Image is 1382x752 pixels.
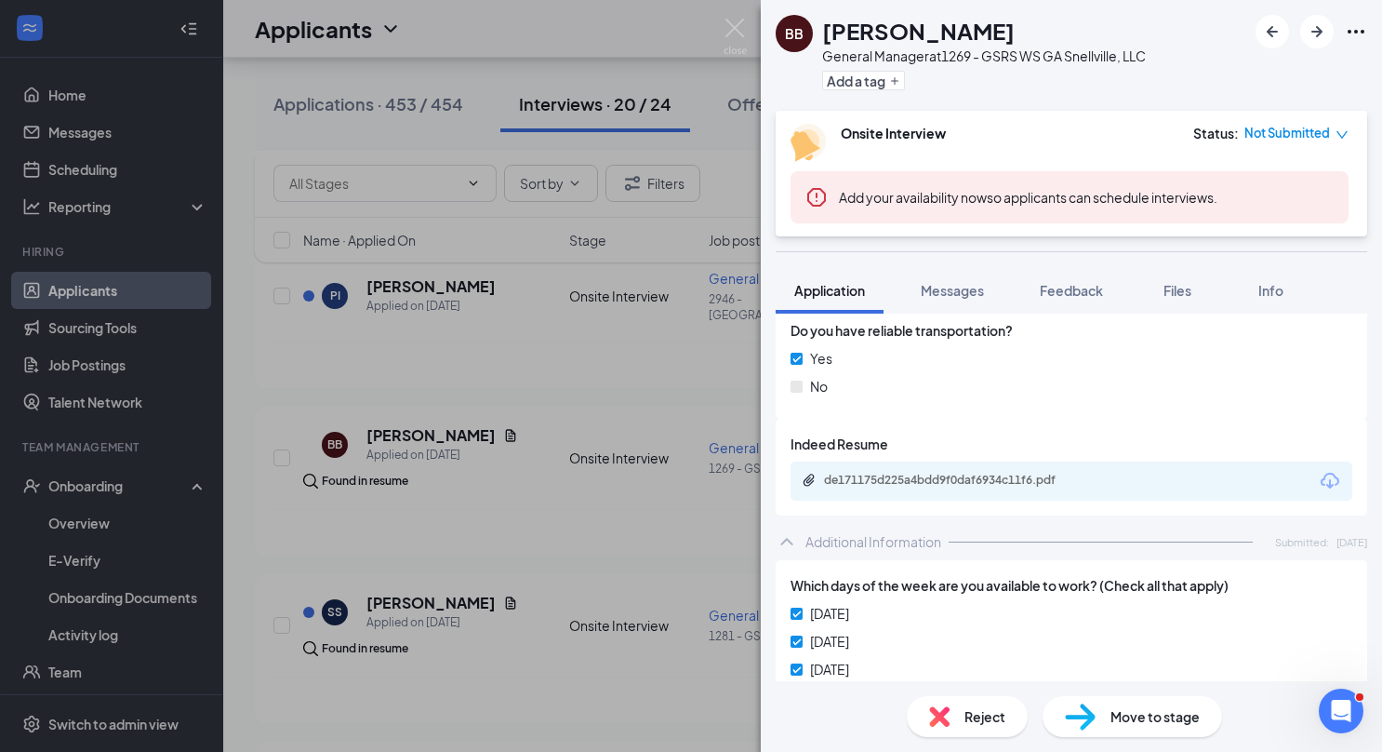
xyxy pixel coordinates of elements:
div: BB [785,24,804,43]
a: Paperclipde171175d225a4bdd9f0daf6934c11f6.pdf [802,473,1103,490]
span: down [1335,128,1349,141]
button: ArrowLeftNew [1256,15,1289,48]
span: Indeed Resume [791,434,888,454]
svg: Plus [889,75,900,87]
button: Add your availability now [839,188,987,207]
svg: ArrowRight [1306,20,1328,43]
span: so applicants can schedule interviews. [839,189,1217,206]
svg: Error [805,186,828,208]
span: [DATE] [810,631,849,651]
span: Application [794,282,865,299]
span: No [810,376,828,396]
div: Additional Information [805,532,941,551]
svg: Ellipses [1345,20,1367,43]
span: Submitted: [1275,534,1329,550]
span: Move to stage [1110,706,1200,727]
svg: Paperclip [802,473,817,488]
svg: ArrowLeftNew [1261,20,1283,43]
span: Messages [921,282,984,299]
span: Do you have reliable transportation? [791,320,1013,341]
span: Yes [810,348,832,369]
button: ArrowRight [1300,15,1334,48]
svg: ChevronUp [776,530,798,553]
span: Not Submitted [1244,124,1330,142]
div: General Manager at 1269 - GSRS WS GA Snellville, LLC [822,47,1146,65]
span: Reject [964,706,1005,727]
span: Which days of the week are you available to work? (Check all that apply) [791,575,1229,596]
span: Feedback [1040,282,1103,299]
div: Status : [1193,124,1239,142]
span: [DATE] [810,659,849,679]
span: Info [1258,282,1283,299]
div: de171175d225a4bdd9f0daf6934c11f6.pdf [824,473,1084,488]
h1: [PERSON_NAME] [822,15,1015,47]
span: [DATE] [810,603,849,624]
span: [DATE] [1336,534,1367,550]
b: Onsite Interview [841,125,946,141]
span: Files [1163,282,1191,299]
button: PlusAdd a tag [822,71,905,90]
svg: Download [1319,470,1341,492]
iframe: Intercom live chat [1319,689,1363,733]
